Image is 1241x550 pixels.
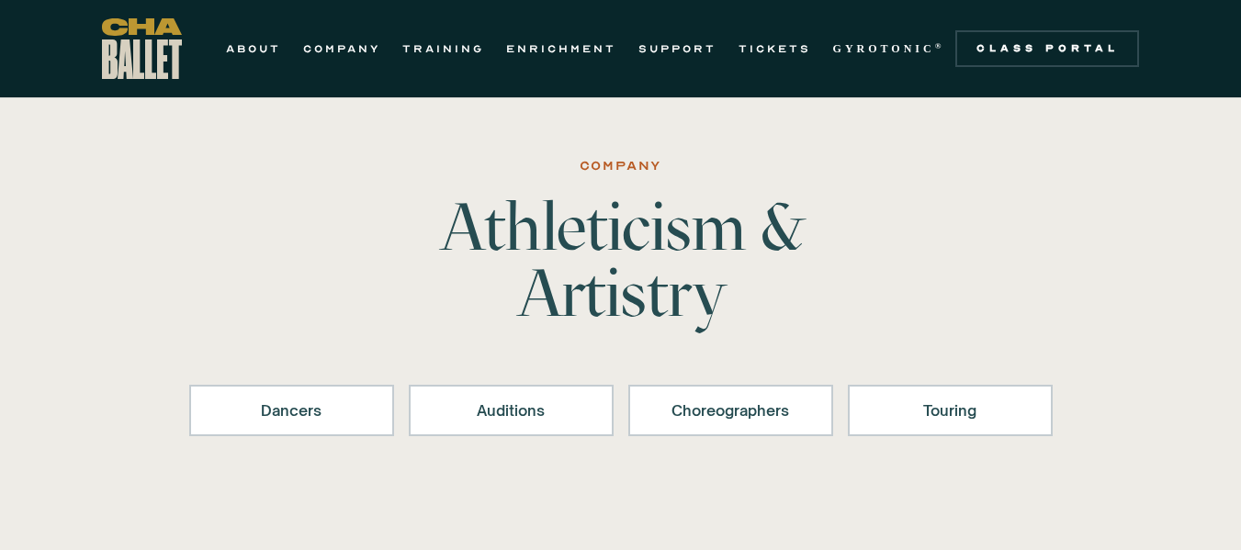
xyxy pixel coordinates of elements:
[848,385,1053,436] a: Touring
[833,38,945,60] a: GYROTONIC®
[303,38,380,60] a: COMPANY
[433,399,590,421] div: Auditions
[638,38,716,60] a: SUPPORT
[652,399,809,421] div: Choreographers
[739,38,811,60] a: TICKETS
[833,42,935,55] strong: GYROTONIC
[409,385,614,436] a: Auditions
[334,194,908,326] h1: Athleticism & Artistry
[955,30,1139,67] a: Class Portal
[189,385,394,436] a: Dancers
[102,18,182,79] a: home
[966,41,1128,56] div: Class Portal
[226,38,281,60] a: ABOUT
[402,38,484,60] a: TRAINING
[506,38,616,60] a: ENRICHMENT
[628,385,833,436] a: Choreographers
[872,399,1029,421] div: Touring
[213,399,370,421] div: Dancers
[580,155,662,177] div: Company
[935,41,945,51] sup: ®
